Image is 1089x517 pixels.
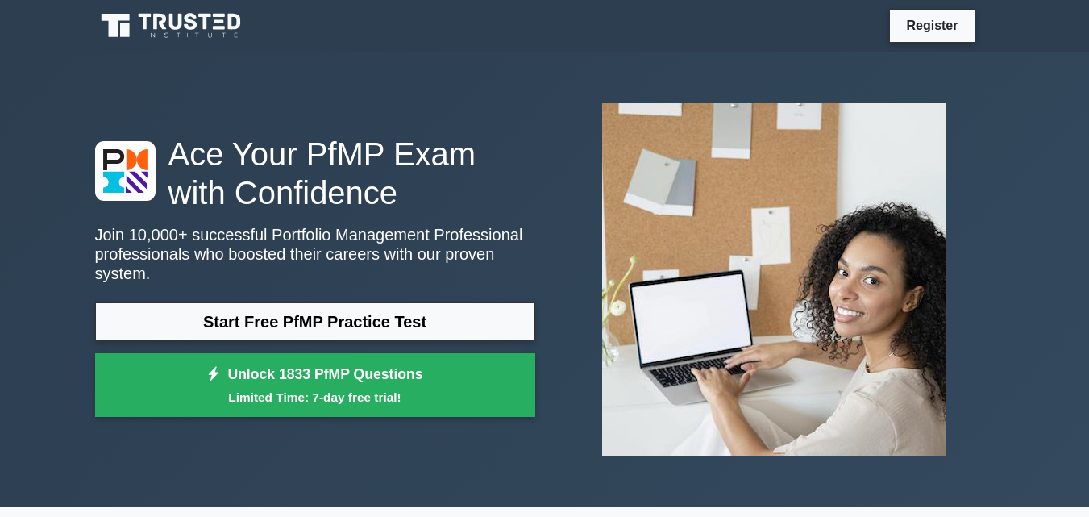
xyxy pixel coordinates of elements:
[95,225,535,283] p: Join 10,000+ successful Portfolio Management Professional professionals who boosted their careers...
[95,353,535,418] a: Unlock 1833 PfMP QuestionsLimited Time: 7-day free trial!
[95,135,535,212] h1: Ace Your PfMP Exam with Confidence
[115,388,515,407] small: Limited Time: 7-day free trial!
[95,302,535,341] a: Start Free PfMP Practice Test
[896,15,967,35] a: Register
